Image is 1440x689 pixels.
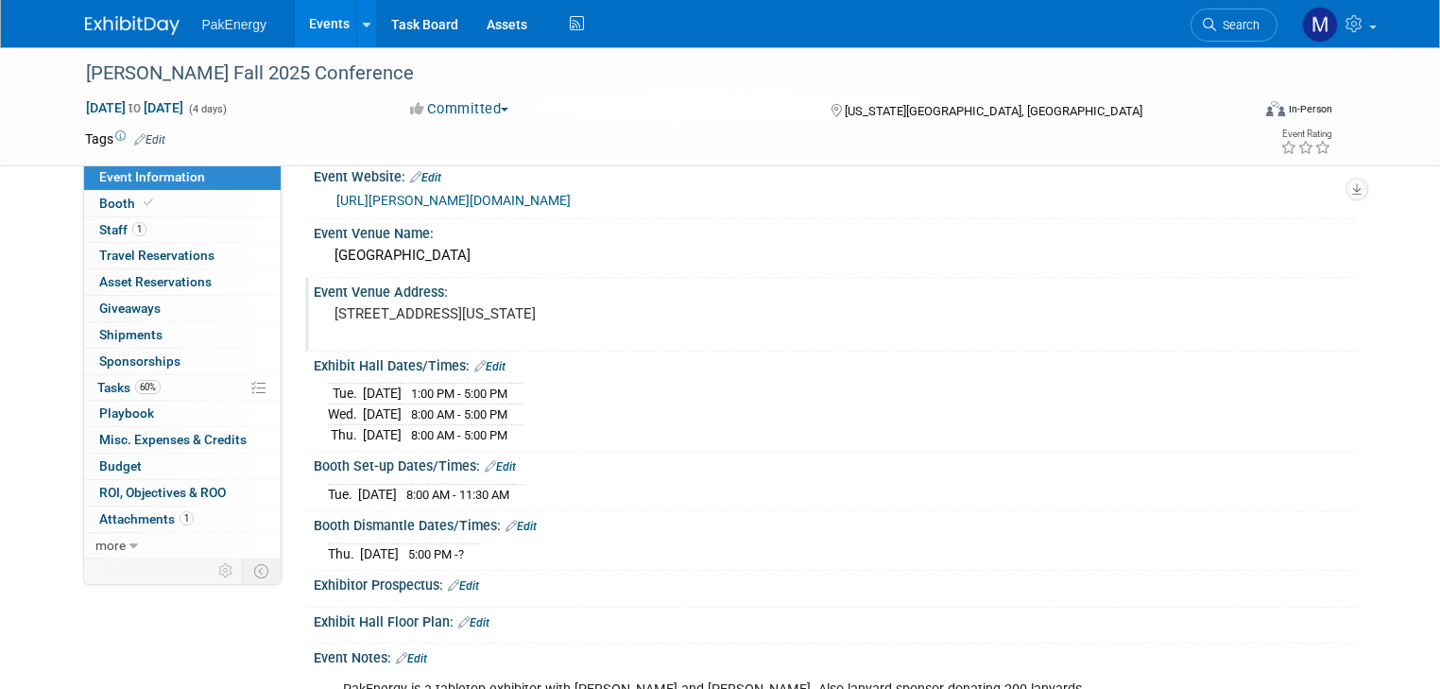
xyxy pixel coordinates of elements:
div: Exhibit Hall Floor Plan: [314,608,1356,632]
span: Attachments [99,511,194,526]
span: 8:00 AM - 5:00 PM [411,428,507,442]
a: Asset Reservations [84,269,281,295]
div: In-Person [1288,102,1332,116]
a: Budget [84,454,281,479]
td: Tue. [328,384,363,405]
span: 1:00 PM - 5:00 PM [411,387,507,401]
a: [URL][PERSON_NAME][DOMAIN_NAME] [336,193,571,208]
td: Personalize Event Tab Strip [210,559,243,583]
a: Booth [84,191,281,216]
td: Tue. [328,484,358,504]
a: Edit [410,171,441,184]
span: Event Information [99,169,205,184]
a: Tasks60% [84,375,281,401]
a: Edit [506,520,537,533]
img: Mary Walker [1302,7,1338,43]
div: Event Venue Address: [314,278,1356,301]
span: Search [1216,18,1260,32]
td: [DATE] [363,405,402,425]
span: to [126,100,144,115]
a: Sponsorships [84,349,281,374]
td: [DATE] [363,424,402,444]
span: Giveaways [99,301,161,316]
div: Booth Dismantle Dates/Times: [314,511,1356,536]
span: Tasks [97,380,161,395]
a: Search [1191,9,1277,42]
div: [PERSON_NAME] Fall 2025 Conference [79,57,1226,91]
td: Wed. [328,405,363,425]
span: [US_STATE][GEOGRAPHIC_DATA], [GEOGRAPHIC_DATA] [845,104,1142,118]
span: Travel Reservations [99,248,214,263]
a: more [84,533,281,559]
div: Event Format [1148,98,1332,127]
span: 8:00 AM - 11:30 AM [406,488,509,502]
pre: [STREET_ADDRESS][US_STATE] [334,305,728,322]
td: [DATE] [363,384,402,405]
a: Edit [396,652,427,665]
span: more [95,538,126,553]
td: Toggle Event Tabs [242,559,281,583]
span: ROI, Objectives & ROO [99,485,226,500]
span: Sponsorships [99,353,180,369]
span: Playbook [99,405,154,421]
span: (4 days) [187,103,227,115]
a: Shipments [84,322,281,348]
span: Staff [99,222,146,237]
span: Misc. Expenses & Credits [99,432,247,447]
div: Booth Set-up Dates/Times: [314,452,1356,476]
a: Attachments1 [84,507,281,532]
span: 5:00 PM - [408,547,464,561]
a: Edit [474,360,506,373]
span: [DATE] [DATE] [85,99,184,116]
div: Event Notes: [314,644,1356,668]
td: Thu. [328,424,363,444]
a: Giveaways [84,296,281,321]
span: Booth [99,196,157,211]
span: 8:00 AM - 5:00 PM [411,407,507,422]
a: Edit [458,616,489,629]
div: [GEOGRAPHIC_DATA] [328,241,1342,270]
span: Budget [99,458,142,474]
a: ROI, Objectives & ROO [84,480,281,506]
div: Exhibitor Prospectus: [314,571,1356,595]
span: Asset Reservations [99,274,212,289]
div: Event Rating [1280,129,1331,139]
i: Booth reservation complete [144,198,153,208]
a: Misc. Expenses & Credits [84,427,281,453]
a: Edit [485,460,516,474]
img: Format-Inperson.png [1266,101,1285,116]
div: Event Website: [314,163,1356,187]
a: Event Information [84,164,281,190]
a: Playbook [84,401,281,426]
a: Edit [134,133,165,146]
span: Shipments [99,327,163,342]
span: 60% [135,380,161,394]
td: [DATE] [360,543,399,563]
a: Edit [448,579,479,593]
img: ExhibitDay [85,16,180,35]
span: 1 [180,511,194,525]
div: Exhibit Hall Dates/Times: [314,352,1356,376]
span: ? [458,547,464,561]
a: Staff1 [84,217,281,243]
div: Event Venue Name: [314,219,1356,243]
span: PakEnergy [202,17,266,32]
td: Thu. [328,543,360,563]
td: Tags [85,129,165,148]
td: [DATE] [358,484,397,504]
span: 1 [132,222,146,236]
button: Committed [403,99,516,119]
a: Travel Reservations [84,243,281,268]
